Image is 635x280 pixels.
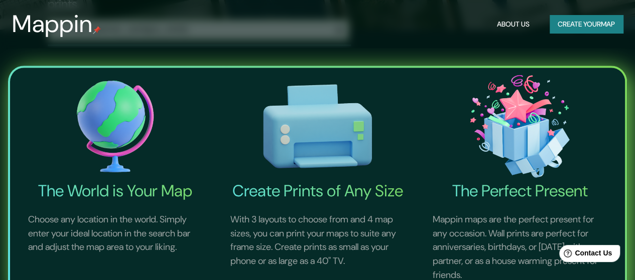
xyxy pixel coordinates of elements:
[16,201,214,266] p: Choose any location in the world. Simply enter your ideal location in the search bar and adjust t...
[421,72,619,181] img: The Perfect Present-icon
[421,181,619,201] h4: The Perfect Present
[16,181,214,201] h4: The World is Your Map
[550,15,623,34] button: Create yourmap
[16,72,214,181] img: The World is Your Map-icon
[12,10,93,38] h3: Mappin
[218,181,417,201] h4: Create Prints of Any Size
[218,201,417,280] p: With 3 layouts to choose from and 4 map sizes, you can print your maps to suite any frame size. C...
[218,72,417,181] img: Create Prints of Any Size-icon
[493,15,534,34] button: About Us
[546,241,624,269] iframe: Help widget launcher
[93,26,101,34] img: mappin-pin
